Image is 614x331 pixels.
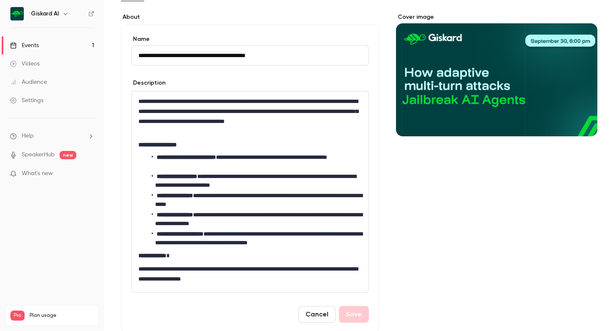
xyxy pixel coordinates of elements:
section: Cover image [396,13,597,136]
div: Videos [10,60,40,68]
div: Audience [10,78,47,86]
label: Name [131,35,369,43]
div: Settings [10,96,43,105]
span: new [60,151,76,159]
div: editor [132,91,368,292]
div: Events [10,41,39,50]
label: Description [131,79,165,87]
section: description [131,91,369,293]
a: SpeakerHub [22,150,55,159]
li: help-dropdown-opener [10,132,94,140]
h6: Giskard AI [31,10,59,18]
span: What's new [22,169,53,178]
button: Cancel [298,306,336,323]
span: Pro [10,311,25,321]
label: About [121,13,379,21]
label: Cover image [396,13,597,21]
span: Plan usage [30,312,94,319]
span: Help [22,132,34,140]
img: Giskard AI [10,7,24,20]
